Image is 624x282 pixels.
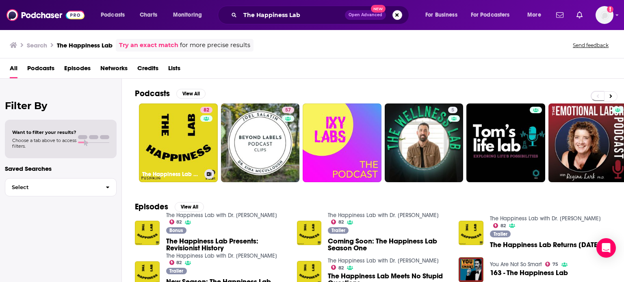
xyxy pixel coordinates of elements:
span: Trailer [169,269,183,273]
span: Logged in as Bcprpro33 [596,6,613,24]
a: You Are Not So Smart [490,261,542,268]
h2: Podcasts [135,88,170,99]
a: The Happiness Lab with Dr. Laurie Santos [490,215,601,222]
h3: The Happiness Lab with Dr. [PERSON_NAME] [142,171,201,178]
a: 82The Happiness Lab with Dr. [PERSON_NAME] [139,103,218,182]
a: 82 [169,260,182,265]
a: 163 - The Happiness Lab [459,257,483,282]
span: New [371,5,386,13]
a: The Happiness Lab with Dr. Laurie Santos [328,257,439,264]
a: 82 [331,220,344,224]
span: Open Advanced [349,13,382,17]
button: open menu [466,9,522,22]
h2: Episodes [135,202,168,212]
span: 82 [338,220,344,224]
a: Show notifications dropdown [573,8,586,22]
div: Open Intercom Messenger [596,238,616,258]
a: Podcasts [27,62,54,78]
button: Open AdvancedNew [345,10,386,20]
a: Lists [168,62,180,78]
a: All [10,62,17,78]
button: Send feedback [570,42,611,49]
button: open menu [522,9,551,22]
span: 82 [204,106,209,114]
a: 57 [282,107,294,113]
a: Try an exact match [119,41,178,50]
span: Charts [140,9,157,21]
a: Credits [137,62,158,78]
button: Select [5,178,117,196]
span: for more precise results [180,41,250,50]
span: For Podcasters [471,9,510,21]
h3: The Happiness Lab [57,41,113,49]
button: Show profile menu [596,6,613,24]
a: EpisodesView All [135,202,204,212]
span: For Business [425,9,457,21]
a: 5 [385,103,464,182]
a: The Happiness Lab with Dr. Laurie Santos [328,212,439,219]
img: User Profile [596,6,613,24]
span: The Happiness Lab Returns [DATE] [490,241,600,248]
span: 82 [176,261,182,265]
span: 5 [451,106,454,114]
button: View All [176,89,206,99]
img: Podchaser - Follow, Share and Rate Podcasts [6,7,84,23]
span: Trailer [494,232,507,237]
a: The Happiness Lab Presents: Revisionist History [166,238,287,252]
span: Bonus [169,228,183,233]
a: 82 [331,265,344,270]
input: Search podcasts, credits, & more... [240,9,345,22]
img: Coming Soon: The Happiness Lab Season One [297,221,322,245]
a: 57 [221,103,300,182]
div: Search podcasts, credits, & more... [225,6,417,24]
p: Saved Searches [5,165,117,172]
a: Episodes [64,62,91,78]
h3: Search [27,41,47,49]
a: The Happiness Lab Returns August 16 [490,241,600,248]
span: Monitoring [173,9,202,21]
span: 82 [338,266,344,270]
img: The Happiness Lab Returns August 16 [459,221,483,245]
a: Coming Soon: The Happiness Lab Season One [328,238,449,252]
span: Trailer [331,228,345,233]
button: open menu [167,9,212,22]
a: Networks [100,62,128,78]
a: Charts [134,9,162,22]
button: View All [175,202,204,212]
span: 82 [176,220,182,224]
a: The Happiness Lab with Dr. Laurie Santos [166,252,277,259]
a: The Happiness Lab with Dr. Laurie Santos [166,212,277,219]
svg: Add a profile image [607,6,613,13]
a: PodcastsView All [135,88,206,99]
span: Podcasts [101,9,125,21]
span: Want to filter your results? [12,129,76,135]
img: The Happiness Lab Presents: Revisionist History [135,221,160,245]
a: 82 [169,220,182,224]
span: 82 [500,224,506,228]
a: 82 [200,107,212,113]
a: 5 [448,107,457,113]
span: 75 [552,263,558,266]
span: 57 [285,106,291,114]
span: Choose a tab above to access filters. [12,138,76,149]
span: More [527,9,541,21]
span: Select [5,185,99,190]
a: 75 [545,262,558,267]
a: Show notifications dropdown [553,8,567,22]
h2: Filter By [5,100,117,112]
button: open menu [95,9,135,22]
a: 163 - The Happiness Lab [490,269,568,276]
